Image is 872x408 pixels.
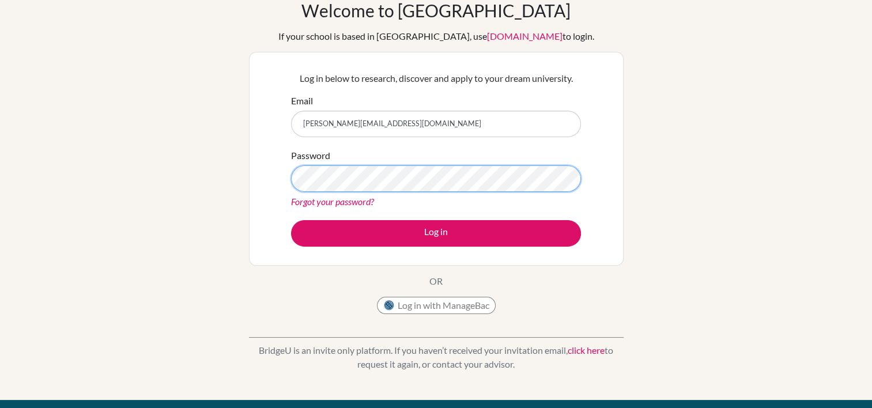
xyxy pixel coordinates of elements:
label: Password [291,149,330,163]
button: Log in with ManageBac [377,297,496,314]
p: Log in below to research, discover and apply to your dream university. [291,71,581,85]
a: Forgot your password? [291,196,374,207]
p: OR [429,274,443,288]
button: Log in [291,220,581,247]
label: Email [291,94,313,108]
a: [DOMAIN_NAME] [487,31,563,41]
p: BridgeU is an invite only platform. If you haven’t received your invitation email, to request it ... [249,343,624,371]
a: click here [568,345,605,356]
div: If your school is based in [GEOGRAPHIC_DATA], use to login. [278,29,594,43]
